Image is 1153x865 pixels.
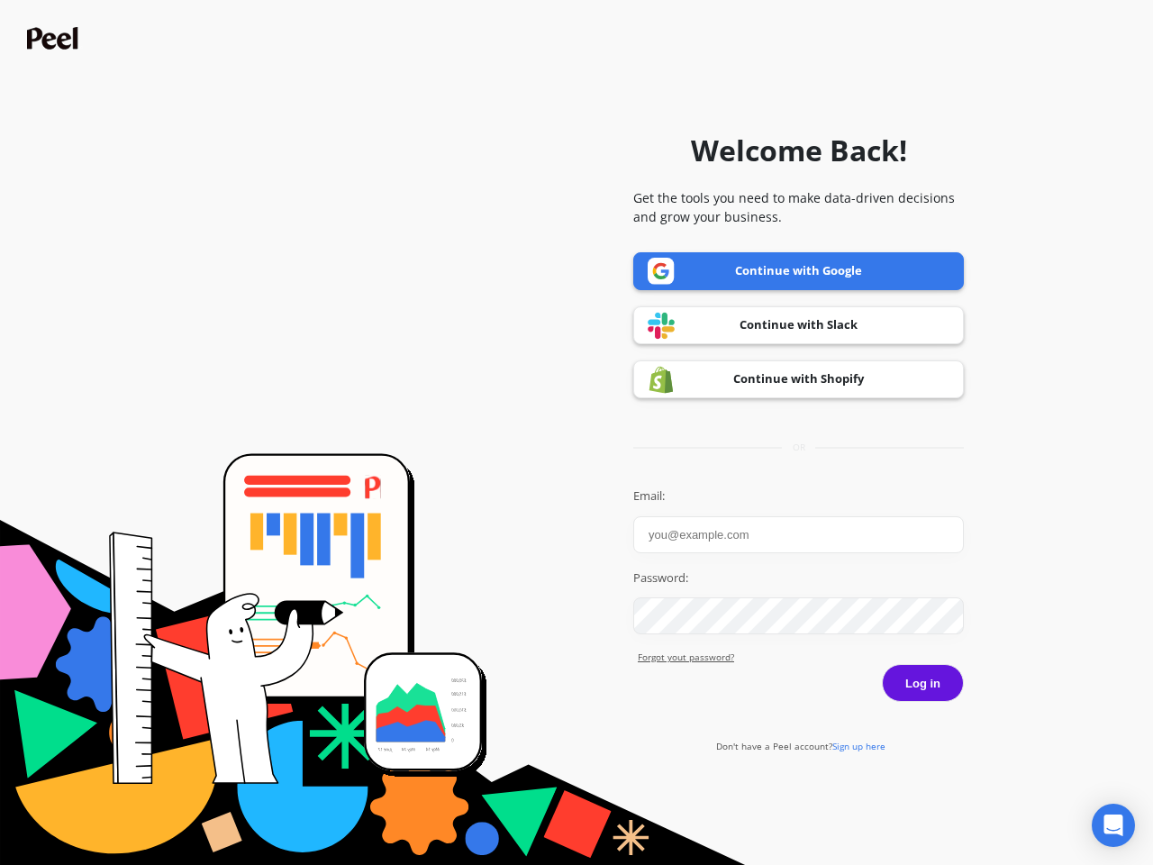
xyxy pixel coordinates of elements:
[633,516,964,553] input: you@example.com
[27,27,83,50] img: Peel
[633,360,964,398] a: Continue with Shopify
[633,569,964,587] label: Password:
[633,252,964,290] a: Continue with Google
[633,487,964,505] label: Email:
[716,740,885,752] a: Don't have a Peel account?Sign up here
[691,129,907,172] h1: Welcome Back!
[648,366,675,394] img: Shopify logo
[633,441,964,454] div: or
[1092,804,1135,847] div: Open Intercom Messenger
[832,740,885,752] span: Sign up here
[633,188,964,226] p: Get the tools you need to make data-driven decisions and grow your business.
[648,258,675,285] img: Google logo
[633,306,964,344] a: Continue with Slack
[882,664,964,702] button: Log in
[648,312,675,340] img: Slack logo
[638,651,964,664] a: Forgot yout password?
